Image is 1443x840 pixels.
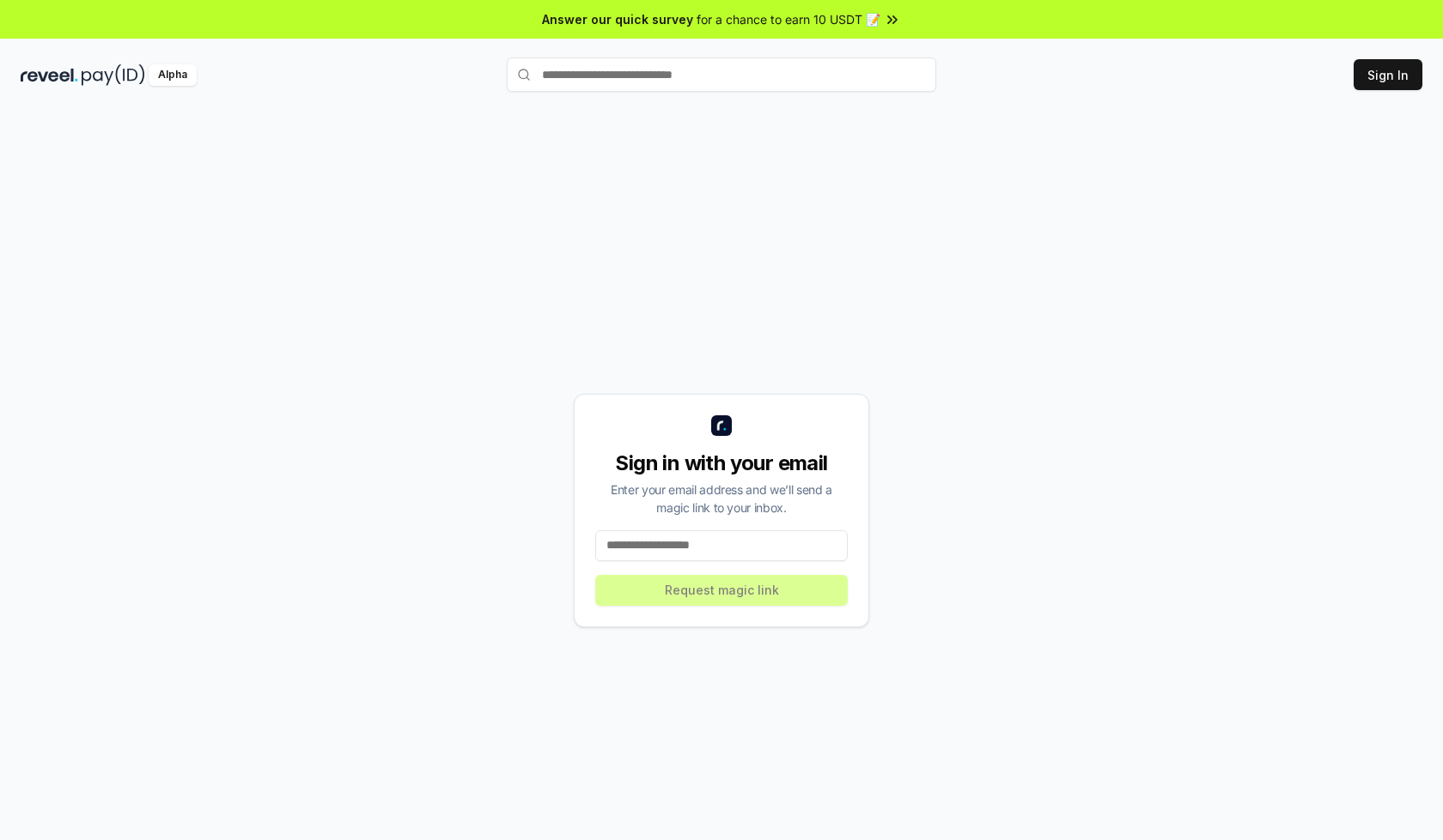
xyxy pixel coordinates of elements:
[595,480,848,517] div: Enter your email address and we’ll send a magic link to your inbox.
[595,450,848,477] div: Sign in with your email
[21,64,78,86] img: reveel_dark
[82,64,145,86] img: pay_id
[697,10,880,28] span: for a chance to earn 10 USDT 📝
[1354,59,1422,90] button: Sign In
[149,64,197,86] div: Alpha
[542,10,693,28] span: Answer our quick survey
[711,415,732,436] img: logo_small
